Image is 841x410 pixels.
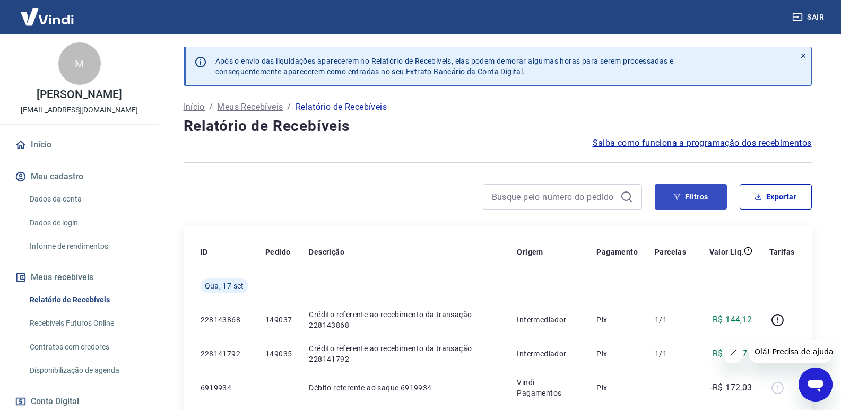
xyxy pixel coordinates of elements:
p: R$ 197,79 [713,347,752,360]
a: Recebíveis Futuros Online [25,312,146,334]
p: Parcelas [655,247,686,257]
p: ID [201,247,208,257]
p: Descrição [309,247,344,257]
p: Pix [596,315,638,325]
a: Contratos com credores [25,336,146,358]
p: Após o envio das liquidações aparecerem no Relatório de Recebíveis, elas podem demorar algumas ho... [215,56,674,77]
h4: Relatório de Recebíveis [184,116,812,137]
div: M [58,42,101,85]
p: Crédito referente ao recebimento da transação 228141792 [309,343,500,364]
a: Início [13,133,146,156]
p: 149037 [265,315,292,325]
p: [EMAIL_ADDRESS][DOMAIN_NAME] [21,104,138,116]
a: Saiba como funciona a programação dos recebimentos [593,137,812,150]
a: Informe de rendimentos [25,235,146,257]
iframe: Fechar mensagem [723,342,744,363]
span: Olá! Precisa de ajuda? [6,7,89,16]
p: / [287,101,291,114]
p: Débito referente ao saque 6919934 [309,382,500,393]
a: Meus Recebíveis [217,101,283,114]
iframe: Botão para abrir a janela de mensagens [799,368,833,402]
span: Qua, 17 set [205,281,244,291]
p: Pix [596,348,638,359]
p: R$ 144,12 [713,313,752,326]
p: Intermediador [517,348,579,359]
button: Sair [790,7,828,27]
p: 1/1 [655,348,686,359]
p: 228143868 [201,315,248,325]
p: Intermediador [517,315,579,325]
p: Pedido [265,247,290,257]
p: Vindi Pagamentos [517,377,579,398]
p: Valor Líq. [709,247,744,257]
a: Disponibilização de agenda [25,360,146,381]
p: -R$ 172,03 [710,381,752,394]
a: Início [184,101,205,114]
button: Filtros [655,184,727,210]
p: 228141792 [201,348,248,359]
p: 6919934 [201,382,248,393]
p: 149035 [265,348,292,359]
p: Pagamento [596,247,638,257]
img: Vindi [13,1,82,33]
p: Relatório de Recebíveis [296,101,387,114]
p: [PERSON_NAME] [37,89,122,100]
p: Crédito referente ao recebimento da transação 228143868 [309,309,500,330]
p: / [209,101,213,114]
a: Relatório de Recebíveis [25,289,146,311]
p: Origem [517,247,543,257]
button: Exportar [740,184,812,210]
button: Meu cadastro [13,165,146,188]
p: - [655,382,686,393]
p: Tarifas [769,247,795,257]
input: Busque pelo número do pedido [492,189,616,205]
p: Pix [596,382,638,393]
button: Meus recebíveis [13,266,146,289]
iframe: Mensagem da empresa [748,340,833,363]
a: Dados da conta [25,188,146,210]
a: Dados de login [25,212,146,234]
p: 1/1 [655,315,686,325]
